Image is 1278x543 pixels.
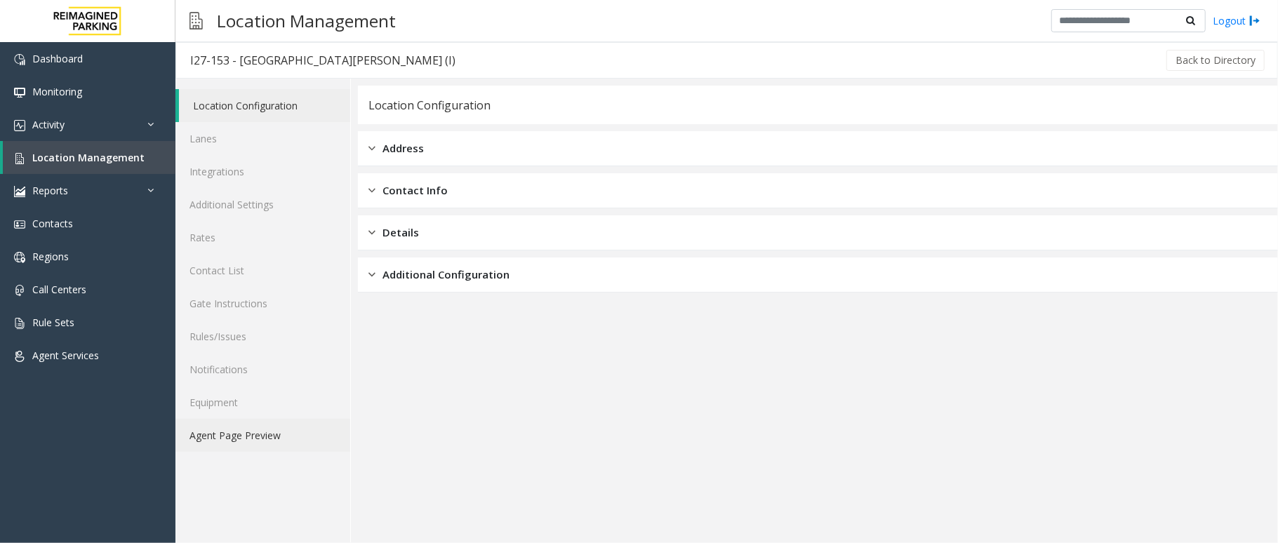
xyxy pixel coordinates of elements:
img: closed [368,224,375,241]
div: I27-153 - [GEOGRAPHIC_DATA][PERSON_NAME] (I) [190,51,455,69]
img: 'icon' [14,252,25,263]
a: Integrations [175,155,350,188]
span: Contact Info [382,182,448,199]
span: Contacts [32,217,73,230]
img: closed [368,140,375,156]
a: Rules/Issues [175,320,350,353]
div: Location Configuration [368,96,491,114]
span: Address [382,140,424,156]
img: 'icon' [14,186,25,197]
span: Location Management [32,151,145,164]
span: Monitoring [32,85,82,98]
span: Dashboard [32,52,83,65]
img: 'icon' [14,120,25,131]
span: Regions [32,250,69,263]
a: Lanes [175,122,350,155]
a: Gate Instructions [175,287,350,320]
span: Activity [32,118,65,131]
a: Location Configuration [179,89,350,122]
a: Logout [1213,13,1260,28]
button: Back to Directory [1166,50,1265,71]
img: 'icon' [14,318,25,329]
a: Additional Settings [175,188,350,221]
span: Rule Sets [32,316,74,329]
span: Details [382,224,419,241]
img: 'icon' [14,153,25,164]
img: 'icon' [14,351,25,362]
img: closed [368,267,375,283]
h3: Location Management [210,4,403,38]
span: Agent Services [32,349,99,362]
a: Location Management [3,141,175,174]
img: logout [1249,13,1260,28]
a: Notifications [175,353,350,386]
span: Reports [32,184,68,197]
a: Agent Page Preview [175,419,350,452]
a: Rates [175,221,350,254]
img: 'icon' [14,219,25,230]
img: 'icon' [14,285,25,296]
span: Additional Configuration [382,267,510,283]
img: 'icon' [14,87,25,98]
a: Contact List [175,254,350,287]
img: closed [368,182,375,199]
img: 'icon' [14,54,25,65]
img: pageIcon [189,4,203,38]
a: Equipment [175,386,350,419]
span: Call Centers [32,283,86,296]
